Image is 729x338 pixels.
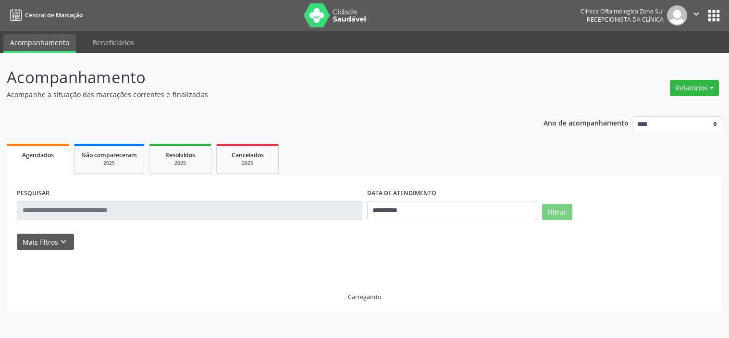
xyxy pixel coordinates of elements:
[542,204,572,220] button: Filtrar
[86,34,141,51] a: Beneficiários
[81,151,137,159] span: Não compareceram
[367,186,436,201] label: DATA DE ATENDIMENTO
[7,65,507,89] p: Acompanhamento
[165,151,195,159] span: Resolvidos
[667,5,687,25] img: img
[22,151,54,159] span: Agendados
[348,293,381,301] div: Carregando
[691,9,702,19] i: 
[581,7,664,15] div: Clinica Oftalmologica Zona Sul
[58,237,69,247] i: keyboard_arrow_down
[587,15,664,24] span: Recepcionista da clínica
[670,80,719,96] button: Relatórios
[17,186,49,201] label: PESQUISAR
[7,7,83,23] a: Central de Marcação
[705,7,722,24] button: apps
[81,160,137,167] div: 2025
[544,116,629,128] p: Ano de acompanhamento
[223,160,272,167] div: 2025
[17,234,74,250] button: Mais filtroskeyboard_arrow_down
[232,151,264,159] span: Cancelados
[687,5,705,25] button: 
[7,89,507,100] p: Acompanhe a situação das marcações correntes e finalizadas
[156,160,204,167] div: 2025
[3,34,76,53] a: Acompanhamento
[25,11,83,19] span: Central de Marcação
